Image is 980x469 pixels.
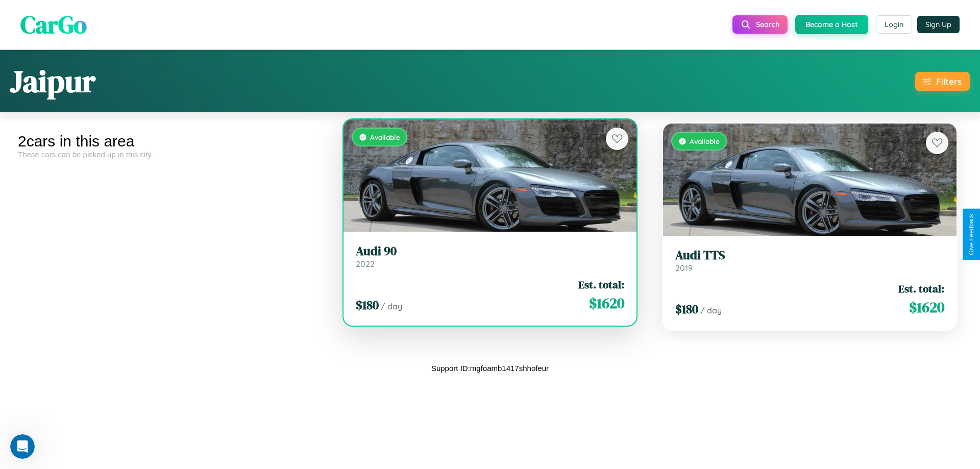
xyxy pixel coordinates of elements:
p: Support ID: mgfoamb1417shhofeur [431,361,549,375]
span: / day [700,305,722,315]
h3: Audi TTS [675,248,944,263]
a: Audi TTS2019 [675,248,944,273]
span: $ 180 [675,301,698,317]
button: Become a Host [795,15,868,34]
span: Available [370,133,400,141]
div: Filters [936,76,962,87]
h3: Audi 90 [356,244,625,259]
span: $ 180 [356,297,379,313]
div: 2 cars in this area [18,133,323,150]
button: Search [732,15,788,34]
span: Search [756,20,779,29]
span: CarGo [20,8,87,41]
span: / day [381,301,402,311]
span: $ 1620 [909,297,944,317]
a: Audi 902022 [356,244,625,269]
button: Login [876,15,912,34]
h1: Jaipur [10,60,95,102]
button: Sign Up [917,16,960,33]
div: Give Feedback [968,214,975,255]
button: Filters [915,72,970,91]
span: $ 1620 [589,293,624,313]
div: These cars can be picked up in this city. [18,150,323,159]
span: Est. total: [578,277,624,292]
span: Available [690,137,720,145]
span: 2022 [356,259,375,269]
span: Est. total: [898,281,944,296]
iframe: Intercom live chat [10,434,35,459]
span: 2019 [675,263,693,273]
